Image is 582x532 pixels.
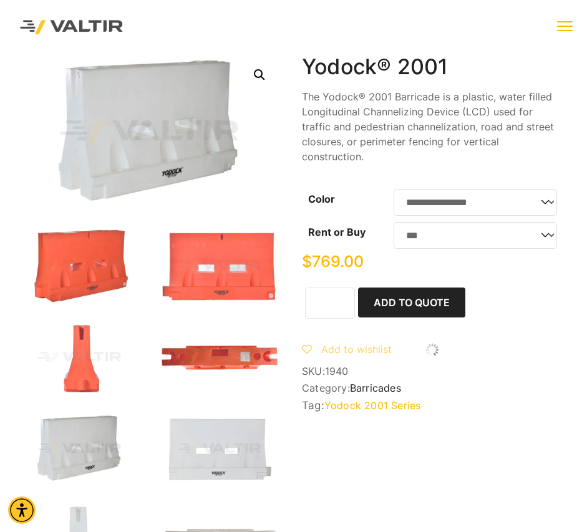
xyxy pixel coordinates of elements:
[159,321,281,394] img: 2001_Org_Top.jpg
[324,399,421,412] a: Yodock 2001 Series
[302,252,312,271] span: $
[19,413,140,486] img: 2001_Nat_3Q-1.jpg
[325,365,349,377] span: 1940
[557,19,573,34] button: menu toggle
[19,321,140,394] img: 2001_Org_Side.jpg
[302,252,364,271] bdi: 769.00
[19,230,140,302] img: 2001_Org_3Q-1.jpg
[8,496,36,524] div: Accessibility Menu
[302,382,563,394] span: Category:
[308,193,335,205] label: Color
[358,288,465,317] button: Add to Quote
[248,64,271,86] a: 🔍
[302,89,563,164] p: The Yodock® 2001 Barricade is a plastic, water filled Longitudinal Channelizing Device (LCD) used...
[308,226,366,238] label: Rent or Buy
[302,399,563,412] span: Tag:
[302,365,563,377] span: SKU:
[159,230,281,302] img: 2001_Org_Front.jpg
[159,413,281,486] img: 2001_Nat_Front.jpg
[9,9,134,45] img: Valtir Rentals
[302,54,563,80] h1: Yodock® 2001
[305,288,355,319] input: Product quantity
[350,382,401,394] a: Barricades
